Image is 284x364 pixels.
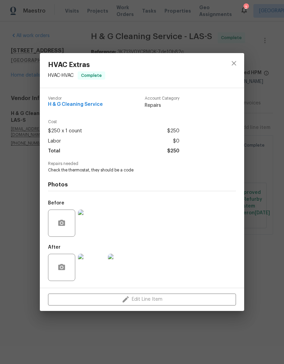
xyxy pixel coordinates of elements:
[167,146,179,156] span: $250
[243,4,248,11] div: 2
[48,102,103,107] span: H & G Cleaning Service
[48,181,236,188] h4: Photos
[48,96,103,101] span: Vendor
[226,55,242,71] button: close
[145,102,179,109] span: Repairs
[48,136,61,146] span: Labor
[48,245,61,250] h5: After
[167,126,179,136] span: $250
[48,167,217,173] span: Check the thermostat, they should be a code
[48,126,82,136] span: $250 x 1 count
[145,96,179,101] span: Account Category
[48,73,74,78] span: HVAC - HVAC
[48,201,64,205] h5: Before
[48,61,105,69] span: HVAC Extras
[48,120,179,124] span: Cost
[48,162,236,166] span: Repairs needed
[48,146,60,156] span: Total
[78,72,105,79] span: Complete
[173,136,179,146] span: $0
